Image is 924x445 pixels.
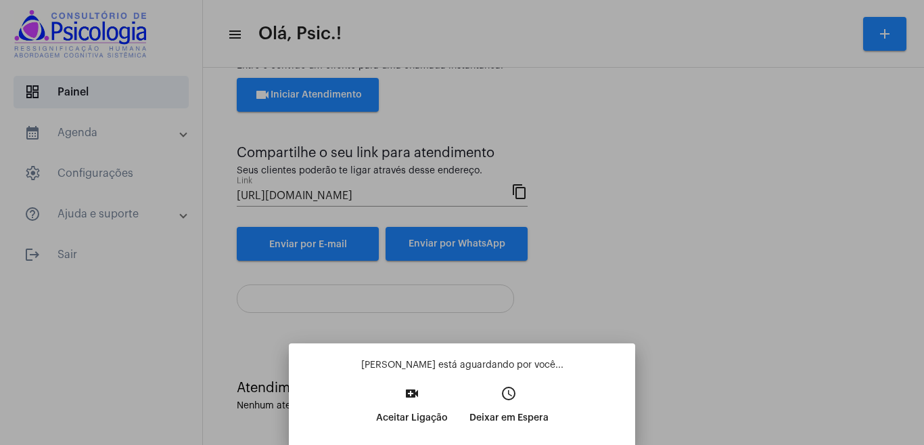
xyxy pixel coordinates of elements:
p: [PERSON_NAME] está aguardando por você... [300,358,624,372]
mat-icon: video_call [404,385,420,402]
button: Deixar em Espera [459,381,559,440]
p: Aceitar Ligação [376,406,448,430]
mat-icon: access_time [501,385,517,402]
p: Deixar em Espera [469,406,549,430]
button: Aceitar Ligação [365,381,459,440]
